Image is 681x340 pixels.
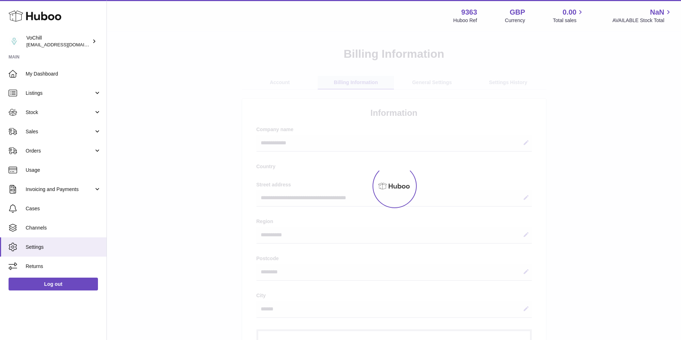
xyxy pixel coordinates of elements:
[26,244,101,251] span: Settings
[26,148,94,154] span: Orders
[26,263,101,270] span: Returns
[553,17,584,24] span: Total sales
[26,186,94,193] span: Invoicing and Payments
[612,7,672,24] a: NaN AVAILABLE Stock Total
[461,7,477,17] strong: 9363
[9,36,19,47] img: internalAdmin-9363@internal.huboo.com
[553,7,584,24] a: 0.00 Total sales
[26,128,94,135] span: Sales
[453,17,477,24] div: Huboo Ref
[563,7,577,17] span: 0.00
[505,17,525,24] div: Currency
[650,7,664,17] span: NaN
[26,225,101,231] span: Channels
[26,109,94,116] span: Stock
[26,167,101,174] span: Usage
[26,42,105,47] span: [EMAIL_ADDRESS][DOMAIN_NAME]
[26,71,101,77] span: My Dashboard
[510,7,525,17] strong: GBP
[612,17,672,24] span: AVAILABLE Stock Total
[26,35,90,48] div: VoChill
[9,278,98,290] a: Log out
[26,90,94,97] span: Listings
[26,205,101,212] span: Cases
